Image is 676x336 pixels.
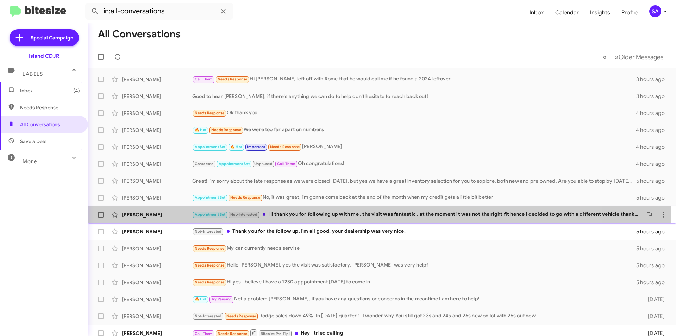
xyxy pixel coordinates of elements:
span: Appointment Set [195,145,226,149]
span: Unpaused [254,161,273,166]
div: [PERSON_NAME] [122,160,192,167]
button: Next [611,50,668,64]
div: [PERSON_NAME] [122,93,192,100]
div: [PERSON_NAME] [122,228,192,235]
div: Hi yes I believe I have a 1230 apppointment [DATE] to come in [192,278,636,286]
input: Search [85,3,233,20]
a: Profile [616,2,643,23]
div: [PERSON_NAME] [122,313,192,320]
span: Needs Response [211,128,241,132]
div: Good to hear [PERSON_NAME], if there's anything we can do to help don't hesitate to reach back out! [192,93,636,100]
div: SA [649,5,661,17]
div: [PERSON_NAME] [122,194,192,201]
div: [PERSON_NAME] [122,245,192,252]
div: 4 hours ago [636,127,670,134]
a: Inbox [524,2,550,23]
div: 4 hours ago [636,110,670,117]
span: Call Them [195,77,213,81]
nav: Page navigation example [599,50,668,64]
span: Needs Response [195,280,225,285]
div: We were too far apart on numbers [192,126,636,134]
a: Insights [584,2,616,23]
div: [PERSON_NAME] [122,262,192,269]
span: Important [247,145,265,149]
span: Needs Response [218,331,248,336]
span: Appointment Set [195,195,226,200]
span: 🔥 Hot [195,297,207,301]
div: 3 hours ago [636,76,670,83]
div: [DATE] [637,313,670,320]
span: Try Pausing [211,297,232,301]
span: Not-Interested [230,212,257,217]
span: Appointment Set [219,161,250,166]
div: [PERSON_NAME] [122,211,192,218]
span: Not-Interested [195,229,222,234]
div: 5 hours ago [636,228,670,235]
span: Older Messages [619,53,663,61]
span: Needs Response [270,145,300,149]
div: 5 hours ago [636,245,670,252]
span: « [603,53,607,61]
div: 5 hours ago [636,194,670,201]
div: [PERSON_NAME] [122,76,192,83]
span: Needs Response [195,263,225,268]
div: 5 hours ago [636,177,670,184]
span: Special Campaign [31,34,73,41]
div: Hello [PERSON_NAME], yes the visit was satisfactory. [PERSON_NAME] was very helpf [192,261,636,269]
span: Call Them [277,161,295,166]
div: [PERSON_NAME] [192,143,636,151]
div: 5 hours ago [636,279,670,286]
div: Ok thank you [192,109,636,117]
span: 🔥 Hot [230,145,242,149]
span: Save a Deal [20,138,46,145]
div: Not a problem [PERSON_NAME], if you have any questions or concerns in the meantime I am here to h... [192,295,637,303]
div: 3 hours ago [636,93,670,100]
div: No, it was great, i'm gonna come back at the end of the month when my credit gets a little bit be... [192,194,636,202]
span: Inbox [20,87,80,94]
span: Needs Response [226,314,256,318]
div: Dodge sales down 49%. In [DATE] quarter 1. I wonder why You still got 23s and 24s and 25s new on ... [192,312,637,320]
span: Needs Response [20,104,80,111]
h1: All Conversations [98,29,181,40]
div: Great! I'm sorry about the late response as we were closed [DATE], but yes we have a great invent... [192,177,636,184]
div: Island CDJR [29,53,60,60]
div: [PERSON_NAME] [122,279,192,286]
span: Needs Response [218,77,248,81]
span: All Conversations [20,121,60,128]
div: 4 hours ago [636,160,670,167]
span: Appointment Set [195,212,226,217]
div: Hi [PERSON_NAME] left off with Rome that he would call me if he found a 2024 leftover [192,75,636,83]
button: SA [643,5,668,17]
div: [PERSON_NAME] [122,127,192,134]
button: Previous [599,50,611,64]
div: Oh congratulations! [192,160,636,168]
span: Labels [23,71,43,77]
div: My car currently needs servise [192,244,636,252]
span: (4) [73,87,80,94]
span: Bitesize Pro-Tip! [261,331,290,336]
div: [DATE] [637,296,670,303]
span: Contacted [195,161,214,166]
span: Call Them [195,331,213,336]
div: Hi thank you for following up with me , the visit was fantastic , at the moment it was not the ri... [192,210,642,219]
div: [PERSON_NAME] [122,177,192,184]
div: 5 hours ago [636,262,670,269]
span: Not-Interested [195,314,222,318]
span: Needs Response [195,111,225,115]
span: Needs Response [230,195,260,200]
div: Thank you for the follow up. I'm all good, your dealership was very nice. [192,227,636,236]
a: Calendar [550,2,584,23]
span: Needs Response [195,246,225,251]
a: Special Campaign [10,29,79,46]
div: [PERSON_NAME] [122,110,192,117]
span: 🔥 Hot [195,128,207,132]
span: » [615,53,619,61]
div: [PERSON_NAME] [122,296,192,303]
span: More [23,158,37,165]
div: 4 hours ago [636,143,670,151]
div: [PERSON_NAME] [122,143,192,151]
